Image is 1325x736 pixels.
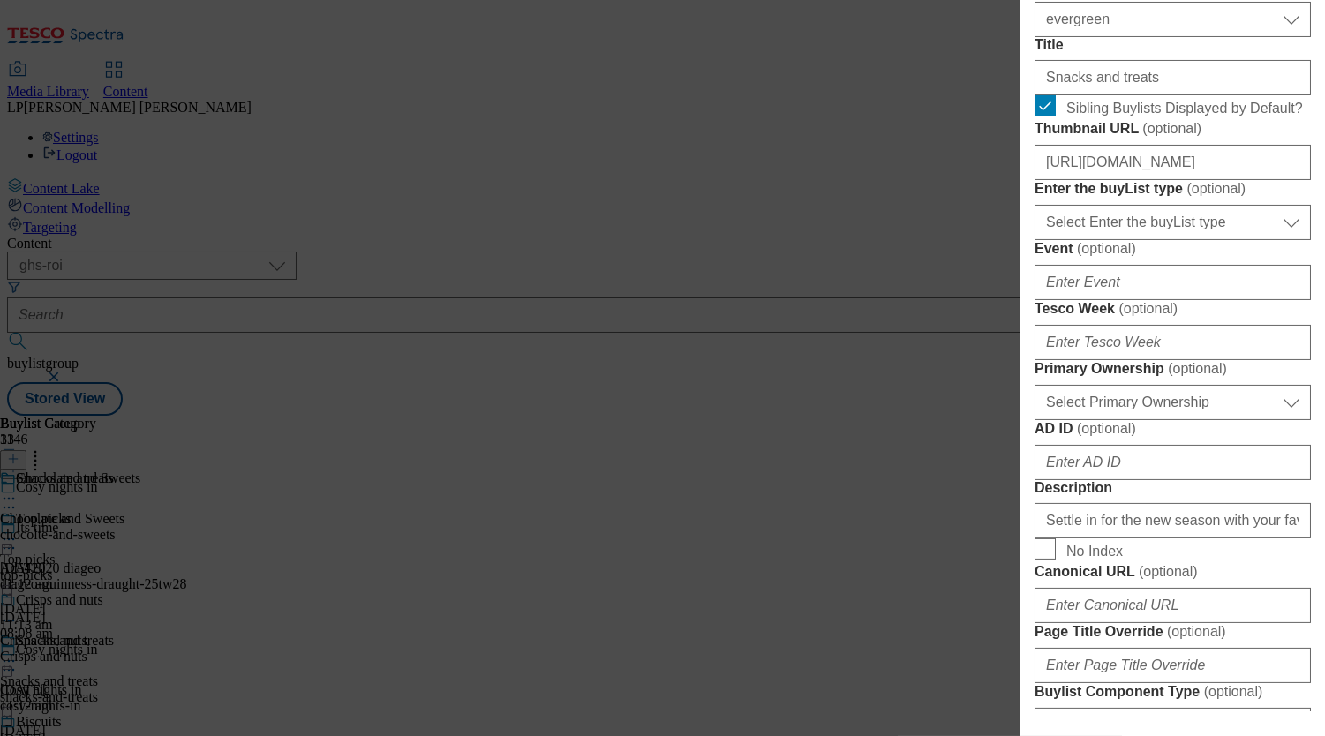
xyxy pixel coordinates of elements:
[1035,420,1311,438] label: AD ID
[1168,361,1227,376] span: ( optional )
[1035,360,1311,378] label: Primary Ownership
[1204,684,1263,699] span: ( optional )
[1077,421,1136,436] span: ( optional )
[1066,544,1123,560] span: No Index
[1035,180,1311,198] label: Enter the buyList type
[1035,588,1311,623] input: Enter Canonical URL
[1035,445,1311,480] input: Enter AD ID
[1035,563,1311,581] label: Canonical URL
[1142,121,1201,136] span: ( optional )
[1035,60,1311,95] input: Enter Title
[1035,325,1311,360] input: Enter Tesco Week
[1035,623,1311,641] label: Page Title Override
[1118,301,1178,316] span: ( optional )
[1035,120,1311,138] label: Thumbnail URL
[1077,241,1136,256] span: ( optional )
[1035,480,1311,496] label: Description
[1035,683,1311,701] label: Buylist Component Type
[1035,648,1311,683] input: Enter Page Title Override
[1035,503,1311,538] input: Enter Description
[1035,265,1311,300] input: Enter Event
[1186,181,1246,196] span: ( optional )
[1066,101,1303,116] span: Sibling Buylists Displayed by Default?
[1035,300,1311,318] label: Tesco Week
[1167,624,1226,639] span: ( optional )
[1035,240,1311,258] label: Event
[1035,37,1311,53] label: Title
[1035,145,1311,180] input: Enter Thumbnail URL
[1139,564,1198,579] span: ( optional )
